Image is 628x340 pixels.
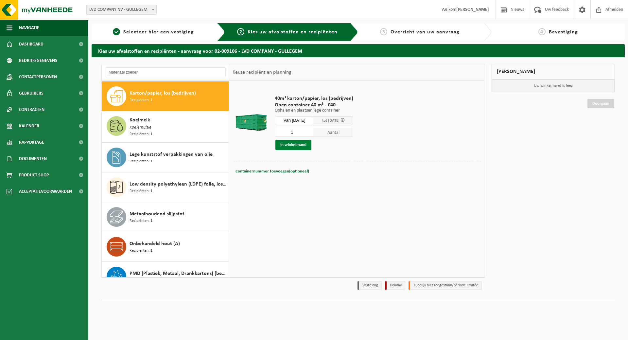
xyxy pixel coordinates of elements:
[87,5,156,14] span: LVD COMPANY NV - GULLEGEM
[130,131,152,137] span: Recipiënten: 1
[102,111,229,143] button: Koelmelk Koelemulsie Recipiënten: 1
[102,81,229,111] button: Karton/papier, los (bedrijven) Recipiënten: 1
[587,99,614,108] a: Doorgaan
[130,124,151,131] span: Koelemulsie
[102,262,229,292] button: PMD (Plastiek, Metaal, Drankkartons) (bedrijven) Recipiënten: 1
[19,183,72,200] span: Acceptatievoorwaarden
[275,116,314,124] input: Selecteer datum
[130,188,152,194] span: Recipiënten: 1
[409,281,482,290] li: Tijdelijk niet toegestaan/période limitée
[19,101,44,118] span: Contracten
[492,64,615,80] div: [PERSON_NAME]
[130,97,152,103] span: Recipiënten: 1
[391,29,460,35] span: Overzicht van uw aanvraag
[456,7,489,12] strong: [PERSON_NAME]
[19,118,39,134] span: Kalender
[19,151,47,167] span: Documenten
[102,172,229,202] button: Low density polyethyleen (LDPE) folie, los, naturel Recipiënten: 1
[19,36,44,52] span: Dashboard
[385,281,405,290] li: Holiday
[380,28,387,35] span: 3
[130,180,227,188] span: Low density polyethyleen (LDPE) folie, los, naturel
[19,167,49,183] span: Product Shop
[314,128,353,136] span: Aantal
[538,28,546,35] span: 4
[86,5,157,15] span: LVD COMPANY NV - GULLEGEM
[275,95,353,102] span: 40m³ karton/papier, los (bedrijven)
[102,143,229,172] button: Lege kunststof verpakkingen van olie Recipiënten: 1
[92,44,625,57] h2: Kies uw afvalstoffen en recipiënten - aanvraag voor 02-009106 - LVD COMPANY - GULLEGEM
[105,67,226,77] input: Materiaal zoeken
[19,134,44,151] span: Rapportage
[322,118,340,123] span: tot [DATE]
[95,28,212,36] a: 1Selecteer hier een vestiging
[248,29,338,35] span: Kies uw afvalstoffen en recipiënten
[19,85,44,101] span: Gebruikers
[102,202,229,232] button: Metaalhoudend slijpstof Recipiënten: 1
[19,52,57,69] span: Bedrijfsgegevens
[123,29,194,35] span: Selecteer hier een vestiging
[229,64,295,81] div: Keuze recipiënt en planning
[492,80,615,92] p: Uw winkelmand is leeg
[130,89,196,97] span: Karton/papier, los (bedrijven)
[235,167,310,176] button: Containernummer toevoegen(optioneel)
[275,140,311,150] button: In winkelmand
[130,270,227,277] span: PMD (Plastiek, Metaal, Drankkartons) (bedrijven)
[130,116,150,124] span: Koelmelk
[19,69,57,85] span: Contactpersonen
[237,28,244,35] span: 2
[130,151,213,158] span: Lege kunststof verpakkingen van olie
[19,20,39,36] span: Navigatie
[130,248,152,254] span: Recipiënten: 1
[275,108,353,113] p: Ophalen en plaatsen lege container
[235,169,309,173] span: Containernummer toevoegen(optioneel)
[130,240,180,248] span: Onbehandeld hout (A)
[275,102,353,108] span: Open container 40 m³ - C40
[130,218,152,224] span: Recipiënten: 1
[549,29,578,35] span: Bevestiging
[130,210,184,218] span: Metaalhoudend slijpstof
[130,158,152,165] span: Recipiënten: 1
[102,232,229,262] button: Onbehandeld hout (A) Recipiënten: 1
[113,28,120,35] span: 1
[358,281,382,290] li: Vaste dag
